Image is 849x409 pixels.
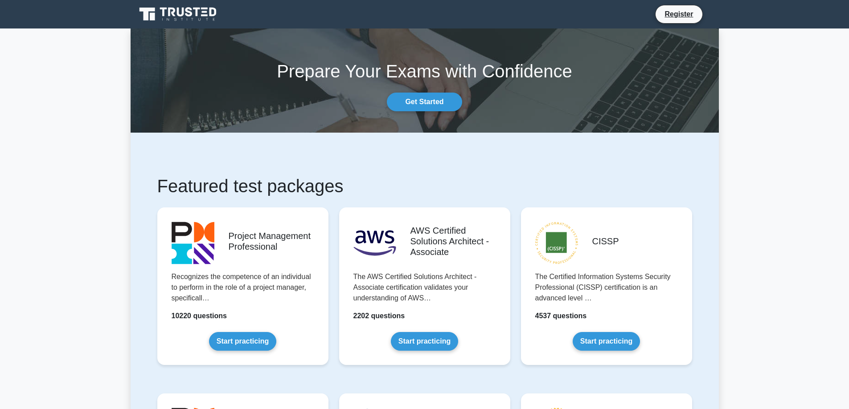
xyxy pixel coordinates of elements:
a: Start practicing [573,332,640,351]
h1: Featured test packages [157,175,692,197]
a: Register [659,8,698,20]
a: Start practicing [391,332,458,351]
a: Start practicing [209,332,276,351]
a: Get Started [387,93,462,111]
h1: Prepare Your Exams with Confidence [131,61,719,82]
